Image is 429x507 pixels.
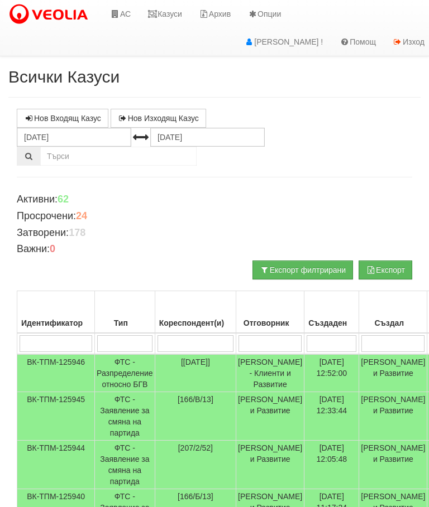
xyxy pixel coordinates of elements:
th: Отговорник: No sort applied, activate to apply an ascending sort [236,291,304,334]
h4: Затворени: [17,228,412,239]
h4: Просрочени: [17,211,412,222]
b: 24 [76,210,87,221]
td: [DATE] 12:52:00 [304,354,359,392]
input: Търсене по Идентификатор, Бл/Вх/Ап, Тип, Описание, Моб. Номер, Имейл, Файл, Коментар, [40,147,197,166]
td: [PERSON_NAME] и Развитие [359,392,427,441]
div: Кореспондент(и) [157,315,234,331]
b: 0 [50,243,55,254]
th: Идентификатор: No sort applied, activate to apply an ascending sort [17,291,95,334]
td: ФТС - Разпределение относно БГВ [95,354,155,392]
td: ВК-ТПМ-125944 [17,441,95,489]
span: [166/Б/13] [178,492,213,501]
h4: Важни: [17,244,412,255]
td: [PERSON_NAME] и Развитие [359,354,427,392]
td: [PERSON_NAME] и Развитие [236,441,304,489]
div: Отговорник [238,315,302,331]
a: [PERSON_NAME] ! [236,28,331,56]
td: ВК-ТПМ-125945 [17,392,95,441]
button: Експорт [359,260,412,279]
th: Създал: No sort applied, activate to apply an ascending sort [359,291,427,334]
a: Помощ [331,28,384,56]
h4: Активни: [17,194,412,205]
a: Нов Изходящ Казус [111,109,206,128]
td: ФТС - Заявление за смяна на партида [95,392,155,441]
th: Кореспондент(и): No sort applied, activate to apply an ascending sort [155,291,236,334]
span: [[DATE]] [181,358,210,366]
a: Нов Входящ Казус [17,109,108,128]
button: Експорт филтрирани [252,260,353,279]
td: [DATE] 12:33:44 [304,392,359,441]
span: [207/2/52] [178,443,213,452]
img: VeoliaLogo.png [8,3,93,26]
h2: Всички Казуси [8,67,421,86]
td: [PERSON_NAME] - Клиенти и Развитие [236,354,304,392]
div: Създаден [306,315,357,331]
td: ВК-ТПМ-125946 [17,354,95,392]
b: 178 [69,227,85,238]
b: 62 [58,194,69,205]
th: Тип: No sort applied, activate to apply an ascending sort [95,291,155,334]
th: Създаден: No sort applied, activate to apply an ascending sort [304,291,359,334]
span: [166/В/13] [178,395,213,404]
div: Идентификатор [19,315,93,331]
div: Създал [361,315,425,331]
div: Тип [97,315,153,331]
td: ФТС - Заявление за смяна на партида [95,441,155,489]
td: [PERSON_NAME] и Развитие [359,441,427,489]
td: [PERSON_NAME] и Развитие [236,392,304,441]
td: [DATE] 12:05:48 [304,441,359,489]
